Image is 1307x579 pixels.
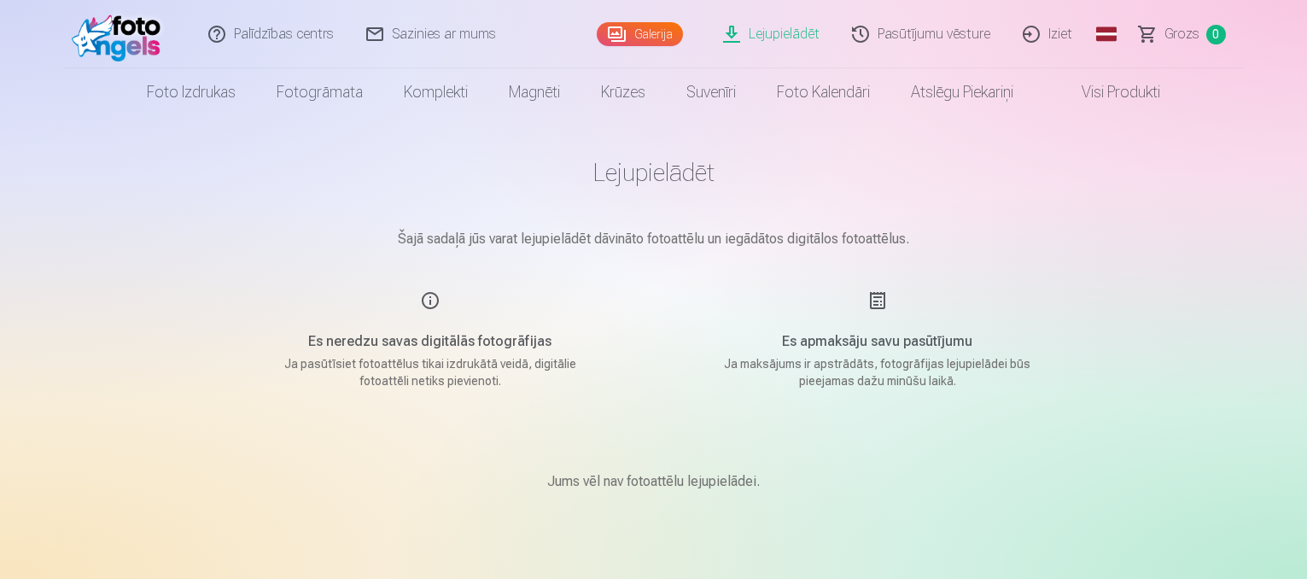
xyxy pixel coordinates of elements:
[547,471,760,492] p: Jums vēl nav fotoattēlu lejupielādei.
[126,68,256,116] a: Foto izdrukas
[227,157,1081,188] h1: Lejupielādēt
[1034,68,1181,116] a: Visi produkti
[597,22,683,46] a: Galerija
[1206,25,1226,44] span: 0
[268,331,592,352] h5: Es neredzu savas digitālās fotogrāfijas
[268,355,592,389] p: Ja pasūtīsiet fotoattēlus tikai izdrukātā veidā, digitālie fotoattēli netiks pievienoti.
[1164,24,1199,44] span: Grozs
[488,68,581,116] a: Magnēti
[383,68,488,116] a: Komplekti
[890,68,1034,116] a: Atslēgu piekariņi
[256,68,383,116] a: Fotogrāmata
[581,68,666,116] a: Krūzes
[715,355,1040,389] p: Ja maksājums ir apstrādāts, fotogrāfijas lejupielādei būs pieejamas dažu minūšu laikā.
[756,68,890,116] a: Foto kalendāri
[715,331,1040,352] h5: Es apmaksāju savu pasūtījumu
[72,7,170,61] img: /fa1
[227,229,1081,249] p: Šajā sadaļā jūs varat lejupielādēt dāvināto fotoattēlu un iegādātos digitālos fotoattēlus.
[666,68,756,116] a: Suvenīri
